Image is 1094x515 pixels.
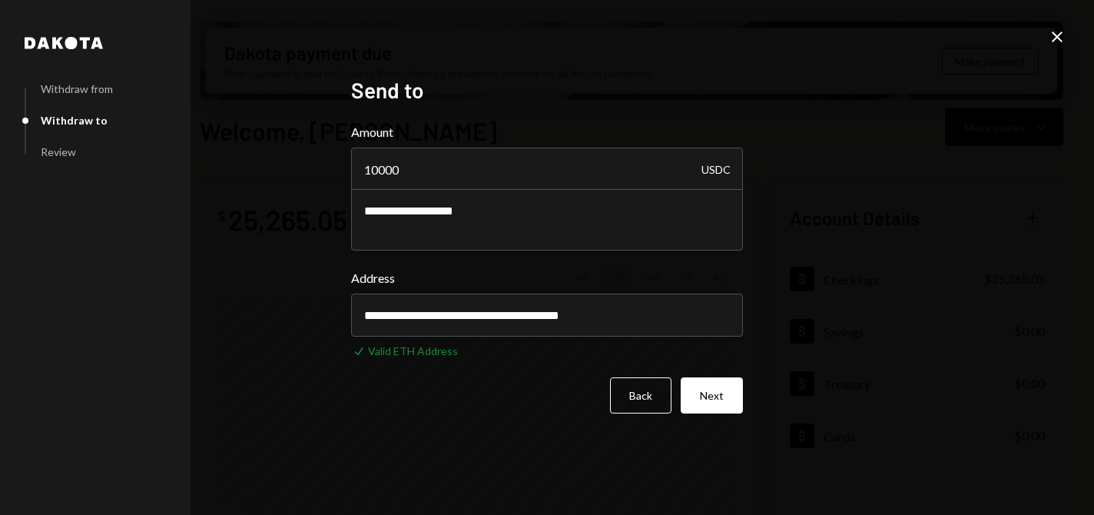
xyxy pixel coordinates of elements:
input: Enter amount [351,148,743,191]
div: Review [41,145,76,158]
button: Back [610,377,671,414]
label: Address [351,269,743,287]
label: Amount [351,123,743,141]
div: Withdraw from [41,82,113,95]
h2: Send to [351,75,743,105]
div: Withdraw to [41,114,108,127]
button: Next [681,377,743,414]
div: Valid ETH Address [368,343,458,359]
div: USDC [701,148,731,191]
